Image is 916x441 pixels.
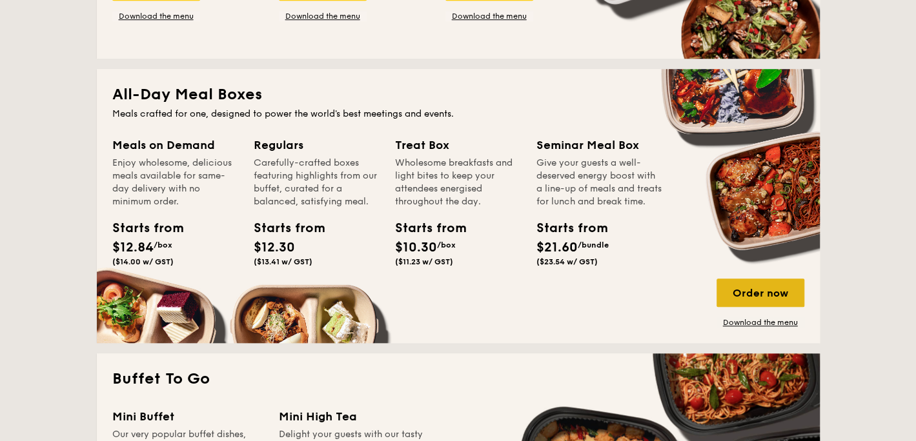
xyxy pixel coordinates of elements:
div: Starts from [112,219,170,238]
span: $21.60 [536,240,578,255]
div: Meals on Demand [112,136,238,154]
div: Wholesome breakfasts and light bites to keep your attendees energised throughout the day. [395,157,521,208]
div: Treat Box [395,136,521,154]
a: Download the menu [279,11,367,21]
span: /bundle [578,240,609,250]
span: $12.84 [112,240,154,255]
div: Order now [717,279,804,307]
div: Enjoy wholesome, delicious meals available for same-day delivery with no minimum order. [112,157,238,208]
div: Starts from [395,219,453,238]
a: Download the menu [445,11,533,21]
div: Meals crafted for one, designed to power the world's best meetings and events. [112,108,804,121]
div: Seminar Meal Box [536,136,662,154]
h2: All-Day Meal Boxes [112,84,804,105]
div: Give your guests a well-deserved energy boost with a line-up of meals and treats for lunch and br... [536,157,662,208]
span: /box [437,240,456,250]
div: Starts from [254,219,312,238]
span: /box [154,240,172,250]
div: Mini Buffet [112,407,263,426]
div: Starts from [536,219,595,238]
div: Mini High Tea [279,407,430,426]
span: ($13.41 w/ GST) [254,257,312,266]
span: ($23.54 w/ GST) [536,257,598,266]
span: ($11.23 w/ GST) [395,257,453,266]
span: $10.30 [395,240,437,255]
a: Download the menu [717,317,804,328]
div: Carefully-crafted boxes featuring highlights from our buffet, curated for a balanced, satisfying ... [254,157,380,208]
a: Download the menu [112,11,200,21]
h2: Buffet To Go [112,369,804,389]
span: ($14.00 w/ GST) [112,257,174,266]
span: $12.30 [254,240,295,255]
div: Regulars [254,136,380,154]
